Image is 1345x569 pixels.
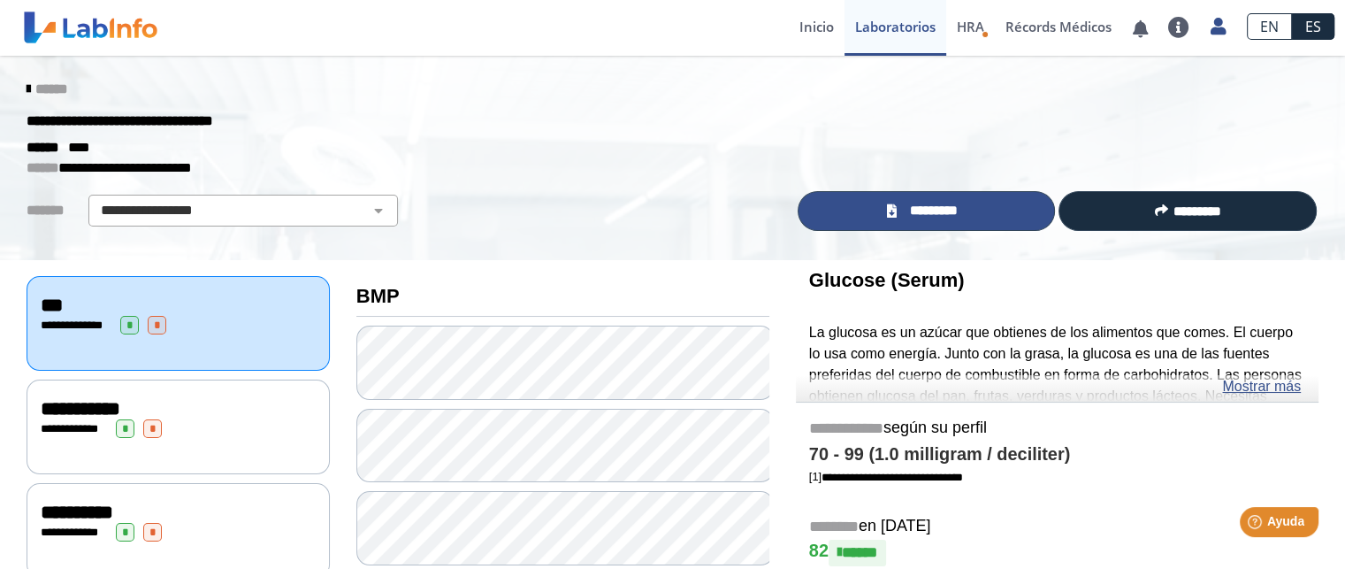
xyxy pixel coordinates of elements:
[1247,13,1292,40] a: EN
[809,419,1305,439] h5: según su perfil
[809,269,965,291] b: Glucose (Serum)
[356,285,400,307] b: BMP
[1292,13,1334,40] a: ES
[809,517,1305,537] h5: en [DATE]
[809,322,1305,470] p: La glucosa es un azúcar que obtienes de los alimentos que comes. El cuerpo lo usa como energía. J...
[957,18,984,35] span: HRA
[809,444,1305,465] h4: 70 - 99 (1.0 milligram / deciliter)
[809,540,1305,566] h4: 82
[1188,500,1326,550] iframe: Help widget launcher
[809,470,963,483] a: [1]
[1222,376,1301,397] a: Mostrar más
